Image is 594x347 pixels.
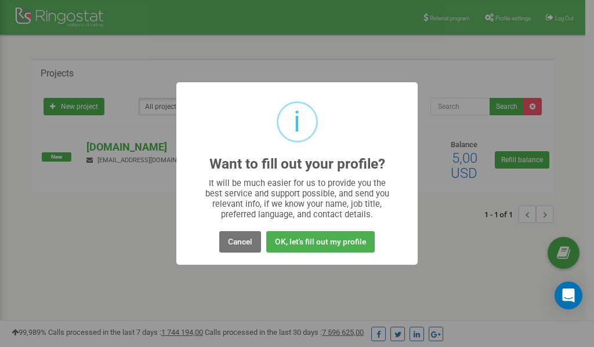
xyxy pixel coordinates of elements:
[200,178,395,220] div: It will be much easier for us to provide you the best service and support possible, and send you ...
[219,231,261,253] button: Cancel
[294,103,300,141] div: i
[266,231,375,253] button: OK, let's fill out my profile
[209,156,385,172] h2: Want to fill out your profile?
[555,282,582,309] div: Open Intercom Messenger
